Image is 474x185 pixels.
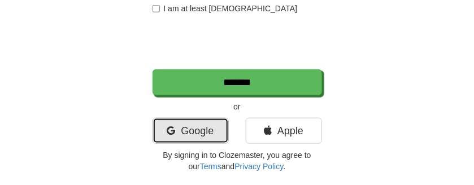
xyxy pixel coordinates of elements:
p: By signing in to Clozemaster, you agree to our and . [153,149,322,172]
a: Privacy Policy [234,162,283,171]
a: Google [153,118,229,144]
label: I am at least [DEMOGRAPHIC_DATA] [153,3,298,14]
a: Terms [200,162,221,171]
iframe: reCAPTCHA [153,20,324,64]
a: Apple [246,118,322,144]
p: or [153,101,322,112]
input: I am at least [DEMOGRAPHIC_DATA] [153,5,160,12]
